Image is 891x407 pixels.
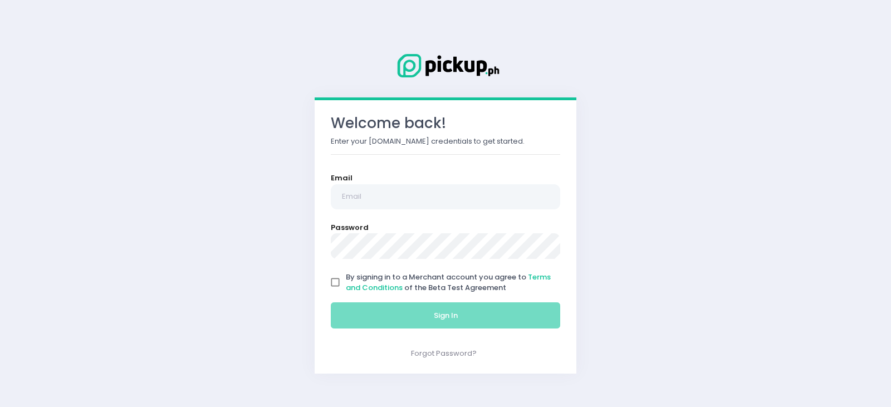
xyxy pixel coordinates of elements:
a: Forgot Password? [411,348,477,359]
label: Password [331,222,369,233]
p: Enter your [DOMAIN_NAME] credentials to get started. [331,136,560,147]
label: Email [331,173,353,184]
a: Terms and Conditions [346,272,551,293]
span: Sign In [434,310,458,321]
img: Logo [390,52,501,80]
input: Email [331,184,560,210]
span: By signing in to a Merchant account you agree to of the Beta Test Agreement [346,272,551,293]
button: Sign In [331,302,560,329]
h3: Welcome back! [331,115,560,132]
